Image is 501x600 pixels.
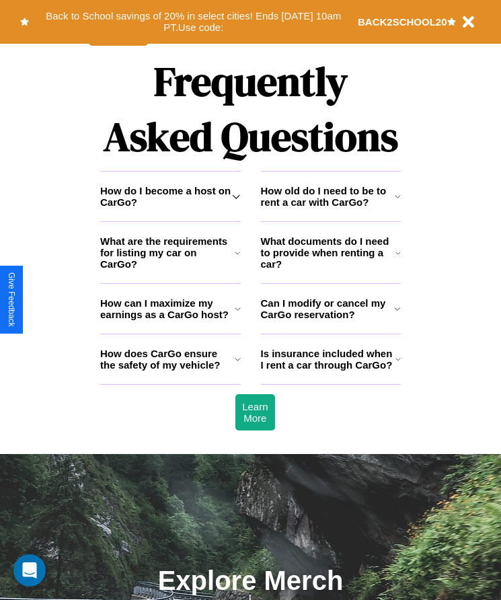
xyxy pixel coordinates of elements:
[261,185,395,208] h3: How old do I need to be to rent a car with CarGo?
[261,235,396,270] h3: What documents do I need to provide when renting a car?
[100,297,235,320] h3: How can I maximize my earnings as a CarGo host?
[13,554,46,587] div: Open Intercom Messenger
[261,297,395,320] h3: Can I modify or cancel my CarGo reservation?
[358,16,447,28] b: BACK2SCHOOL20
[29,7,358,37] button: Back to School savings of 20% in select cities! Ends [DATE] 10am PT.Use code:
[100,235,235,270] h3: What are the requirements for listing my car on CarGo?
[235,394,274,430] button: Learn More
[100,47,401,171] h1: Frequently Asked Questions
[100,185,232,208] h3: How do I become a host on CarGo?
[261,348,395,371] h3: Is insurance included when I rent a car through CarGo?
[100,348,235,371] h3: How does CarGo ensure the safety of my vehicle?
[7,272,16,327] div: Give Feedback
